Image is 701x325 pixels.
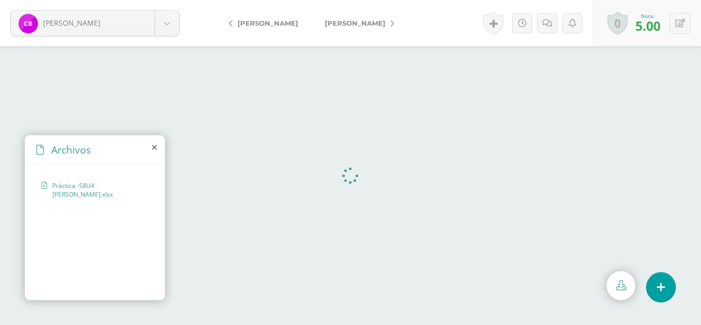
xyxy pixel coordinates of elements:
span: [PERSON_NAME] [325,19,385,27]
a: [PERSON_NAME] [221,11,311,35]
span: [PERSON_NAME] [238,19,298,27]
span: [PERSON_NAME] [43,18,101,28]
a: 0 [607,11,628,35]
img: fd7559f9fdc03e57142b1fd1001a7953.png [18,14,38,33]
span: Archivos [51,143,91,157]
span: Práctica -S8U4 [PERSON_NAME].xlsx [52,181,143,199]
i: close [152,143,157,151]
span: 5.00 [635,17,660,34]
a: [PERSON_NAME] [11,11,179,36]
a: [PERSON_NAME] [311,11,402,35]
div: Nota: [635,12,660,20]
